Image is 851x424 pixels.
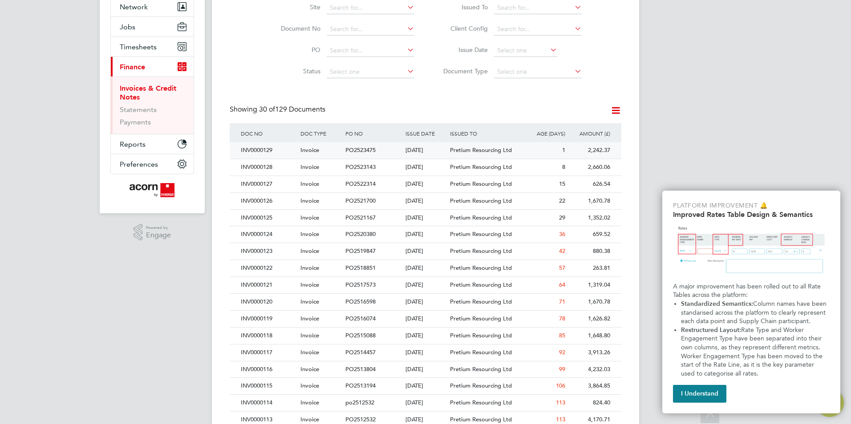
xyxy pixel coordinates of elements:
div: [DATE] [403,142,448,159]
div: DOC NO [239,123,298,144]
span: 78 [559,315,565,322]
span: PO2513194 [345,382,376,389]
span: Invoice [300,197,319,204]
span: Pretium Resourcing Ltd [450,348,512,356]
span: PO2521167 [345,214,376,221]
div: INV0000128 [239,159,298,176]
span: 36 [559,230,565,238]
div: INV0000127 [239,176,298,192]
input: Search for... [327,23,414,36]
span: Pretium Resourcing Ltd [450,281,512,288]
span: Pretium Resourcing Ltd [450,416,512,423]
span: Invoice [300,214,319,221]
span: Invoice [300,163,319,171]
span: PO2515088 [345,332,376,339]
span: Pretium Resourcing Ltd [450,214,512,221]
div: INV0000115 [239,378,298,394]
span: Timesheets [120,43,157,51]
label: Issue Date [437,46,488,54]
span: Pretium Resourcing Ltd [450,230,512,238]
button: I Understand [673,385,726,403]
h2: Improved Rates Table Design & Semantics [673,210,830,219]
input: Search for... [494,2,582,14]
strong: Standardized Semantics: [681,300,753,308]
p: A major improvement has been rolled out to all Rate Tables across the platform: [673,282,830,300]
span: Invoice [300,180,319,188]
strong: Restructured Layout: [681,326,741,334]
div: [DATE] [403,159,448,176]
label: PO [269,46,320,54]
input: Select one [494,66,582,78]
span: po2512532 [345,399,374,406]
div: INV0000120 [239,294,298,310]
span: PO2516598 [345,298,376,305]
span: Invoice [300,416,319,423]
div: 1,626.82 [567,311,612,327]
div: INV0000125 [239,210,298,226]
span: Reports [120,140,146,148]
span: Invoice [300,298,319,305]
div: INV0000129 [239,142,298,159]
a: Statements [120,105,157,114]
div: 1,648.80 [567,328,612,344]
span: PO2523143 [345,163,376,171]
span: Invoice [300,365,319,373]
span: Invoice [300,264,319,272]
div: [DATE] [403,210,448,226]
div: 1,670.78 [567,294,612,310]
label: Site [269,3,320,11]
span: PO2521700 [345,197,376,204]
img: acornpeople-logo-retina.png [130,183,175,197]
div: 880.38 [567,243,612,260]
span: 129 Documents [259,105,325,114]
div: 3,913.26 [567,344,612,361]
input: Search for... [494,23,582,36]
span: Invoice [300,247,319,255]
span: 8 [562,163,565,171]
span: Invoice [300,315,319,322]
div: INV0000119 [239,311,298,327]
div: INV0000126 [239,193,298,209]
span: Pretium Resourcing Ltd [450,315,512,322]
input: Select one [327,66,414,78]
span: Pretium Resourcing Ltd [450,247,512,255]
span: Invoice [300,146,319,154]
div: INV0000123 [239,243,298,260]
span: Pretium Resourcing Ltd [450,163,512,171]
div: [DATE] [403,344,448,361]
span: Rate Type and Worker Engagement Type have been separated into their own columns, as they represen... [681,326,824,377]
div: ISSUED TO [448,123,523,144]
div: [DATE] [403,193,448,209]
span: Pretium Resourcing Ltd [450,180,512,188]
span: 29 [559,214,565,221]
a: Go to home page [110,183,194,197]
span: 30 of [259,105,275,114]
span: Network [120,3,148,11]
span: 15 [559,180,565,188]
div: 4,232.03 [567,361,612,378]
span: Pretium Resourcing Ltd [450,197,512,204]
span: PO2523475 [345,146,376,154]
div: INV0000114 [239,395,298,411]
span: Pretium Resourcing Ltd [450,365,512,373]
div: INV0000118 [239,328,298,344]
div: INV0000121 [239,277,298,293]
div: INV0000124 [239,226,298,243]
div: 3,864.85 [567,378,612,394]
div: [DATE] [403,361,448,378]
span: 113 [556,416,565,423]
span: Invoice [300,382,319,389]
div: AMOUNT (£) [567,123,612,144]
span: PO2518851 [345,264,376,272]
label: Document Type [437,67,488,75]
span: 1 [562,146,565,154]
span: PO2517573 [345,281,376,288]
span: PO2512532 [345,416,376,423]
span: PO2514457 [345,348,376,356]
div: [DATE] [403,294,448,310]
span: Powered by [146,224,171,232]
div: AGE (DAYS) [523,123,567,144]
span: Invoice [300,399,319,406]
input: Search for... [327,44,414,57]
span: Pretium Resourcing Ltd [450,332,512,339]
